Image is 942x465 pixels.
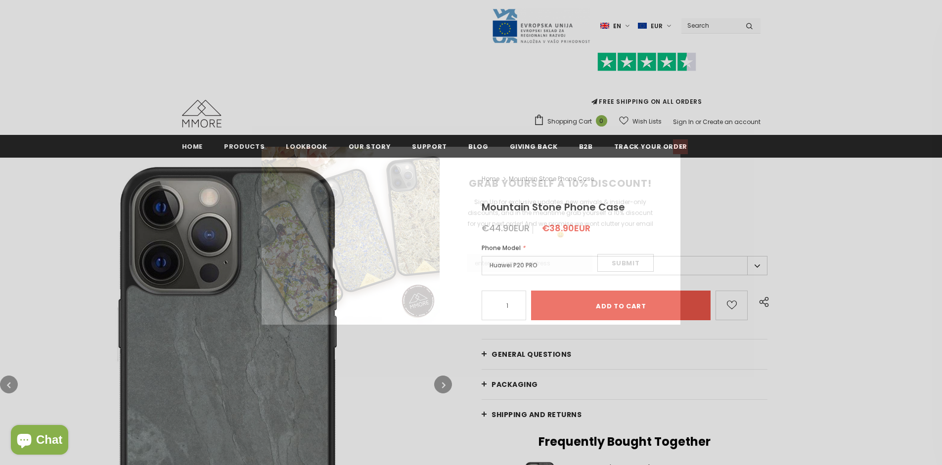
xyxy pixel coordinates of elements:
span: Sign Up for exclusive updates, new arrivals & insider-only discounts, and in the meantime grab yo... [468,198,653,239]
inbox-online-store-chat: Shopify online store chat [8,425,71,457]
a: Close [673,139,688,154]
input: Submit [597,254,654,272]
span: GRAB YOURSELF A 10% DISCOUNT! [469,176,652,190]
input: Email Address [467,254,592,272]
